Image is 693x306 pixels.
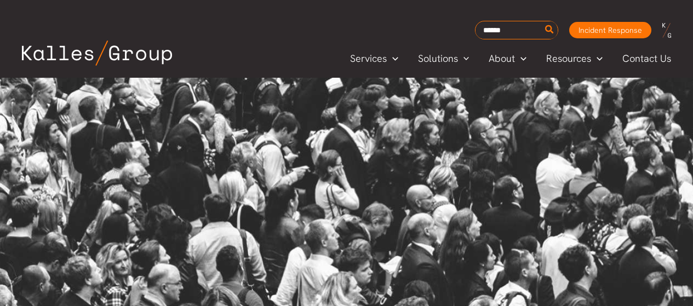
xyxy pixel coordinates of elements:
[408,50,479,67] a: SolutionsMenu Toggle
[418,50,458,67] span: Solutions
[479,50,536,67] a: AboutMenu Toggle
[489,50,515,67] span: About
[546,50,591,67] span: Resources
[515,50,526,67] span: Menu Toggle
[340,49,682,67] nav: Primary Site Navigation
[543,21,557,39] button: Search
[569,22,651,38] a: Incident Response
[591,50,603,67] span: Menu Toggle
[536,50,612,67] a: ResourcesMenu Toggle
[22,41,172,66] img: Kalles Group
[612,50,682,67] a: Contact Us
[350,50,387,67] span: Services
[622,50,671,67] span: Contact Us
[387,50,398,67] span: Menu Toggle
[458,50,469,67] span: Menu Toggle
[340,50,408,67] a: ServicesMenu Toggle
